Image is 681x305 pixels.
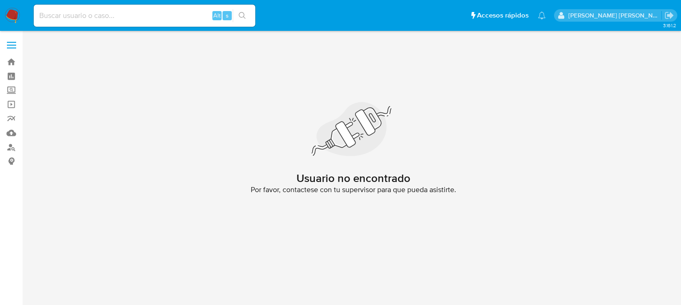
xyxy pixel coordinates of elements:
a: Notificaciones [538,12,546,19]
h2: Usuario no encontrado [296,171,410,185]
p: brenda.morenoreyes@mercadolibre.com.mx [568,11,662,20]
span: Accesos rápidos [477,11,529,20]
span: Por favor, contactese con tu supervisor para que pueda asistirte. [251,185,456,194]
a: Salir [664,11,674,20]
span: s [226,11,229,20]
input: Buscar usuario o caso... [34,10,255,22]
button: search-icon [233,9,252,22]
span: Alt [213,11,221,20]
